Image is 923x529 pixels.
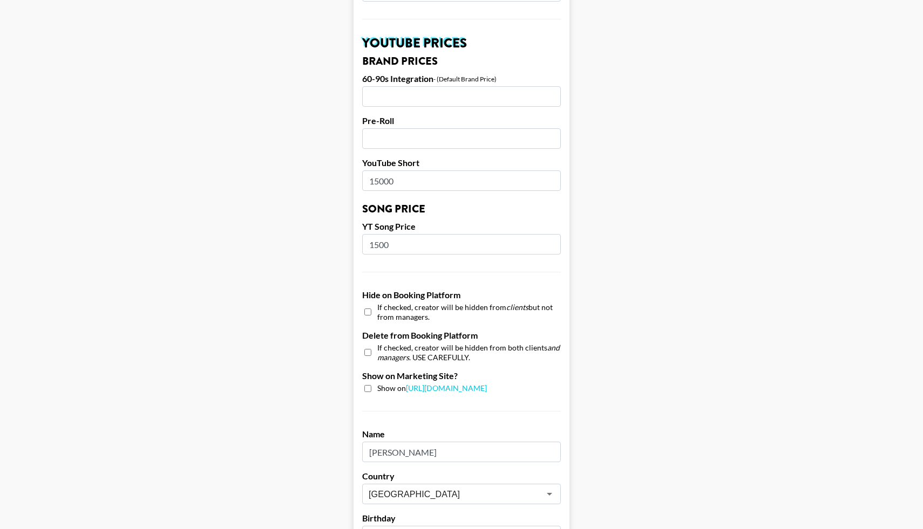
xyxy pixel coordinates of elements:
h3: Song Price [362,204,561,215]
span: If checked, creator will be hidden from both clients . USE CAREFULLY. [377,343,561,362]
label: 60-90s Integration [362,73,433,84]
label: Show on Marketing Site? [362,370,561,381]
h2: YouTube Prices [362,37,561,50]
label: Delete from Booking Platform [362,330,561,341]
label: Name [362,429,561,439]
button: Open [542,486,557,501]
em: clients [506,303,528,312]
em: and managers [377,343,560,362]
a: [URL][DOMAIN_NAME] [406,383,487,393]
label: Hide on Booking Platform [362,290,561,300]
label: Birthday [362,513,561,524]
span: Show on [377,383,487,394]
h3: Brand Prices [362,56,561,67]
label: YT Song Price [362,221,561,232]
label: Pre-Roll [362,115,561,126]
div: - (Default Brand Price) [433,75,497,83]
label: YouTube Short [362,157,561,168]
label: Country [362,471,561,482]
span: If checked, creator will be hidden from but not from managers. [377,303,561,321]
